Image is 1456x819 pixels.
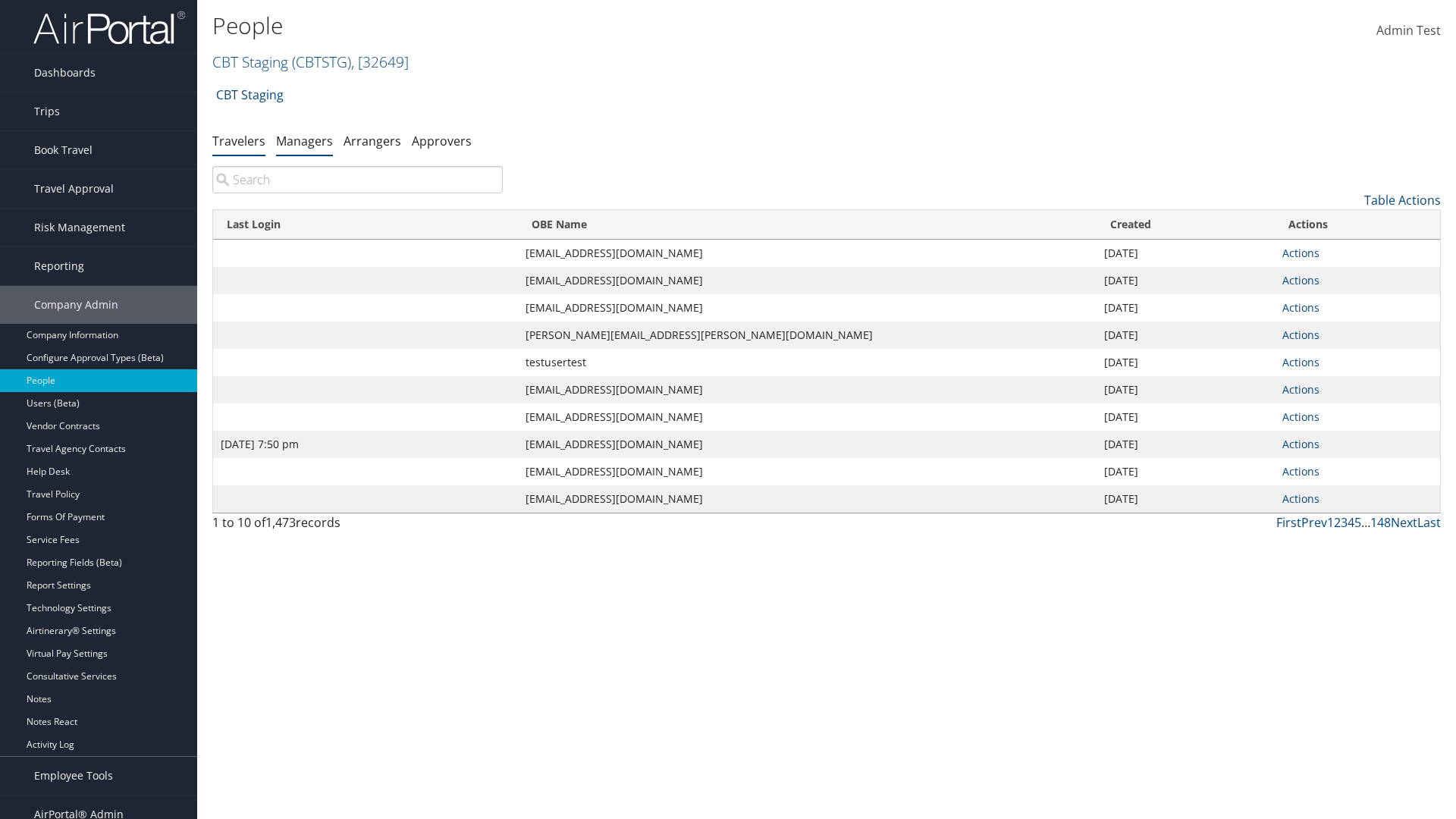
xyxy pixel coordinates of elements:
span: Trips [34,93,60,130]
td: [DATE] [1097,240,1275,267]
td: [DATE] 7:50 pm [213,431,518,458]
td: [DATE] [1097,294,1275,322]
th: Created: activate to sort column ascending [1097,210,1275,240]
img: airportal-logo.png [33,10,185,45]
a: Travelers [212,133,265,149]
td: [DATE] [1097,322,1275,349]
a: Actions [1282,491,1319,506]
td: [DATE] [1097,267,1275,294]
td: testusertest [518,349,1097,376]
td: [DATE] [1097,349,1275,376]
td: [PERSON_NAME][EMAIL_ADDRESS][PERSON_NAME][DOMAIN_NAME] [518,322,1097,349]
span: ( CBTSTG ) [292,52,351,72]
td: [DATE] [1097,376,1275,403]
td: [EMAIL_ADDRESS][DOMAIN_NAME] [518,267,1097,294]
a: Managers [276,133,333,149]
td: [DATE] [1097,431,1275,458]
span: Employee Tools [34,757,113,795]
a: Table Actions [1364,192,1441,209]
span: Risk Management [34,209,125,246]
a: Approvers [412,133,472,149]
a: First [1276,514,1301,531]
span: , [ 32649 ] [351,52,409,72]
td: [EMAIL_ADDRESS][DOMAIN_NAME] [518,294,1097,322]
span: Company Admin [34,286,118,324]
a: Actions [1282,382,1319,397]
span: Admin Test [1376,22,1441,39]
a: CBT Staging [212,52,409,72]
td: [EMAIL_ADDRESS][DOMAIN_NAME] [518,376,1097,403]
a: 5 [1354,514,1361,531]
td: [EMAIL_ADDRESS][DOMAIN_NAME] [518,458,1097,485]
a: Actions [1282,273,1319,287]
input: Search [212,166,503,193]
a: 2 [1334,514,1341,531]
a: Admin Test [1376,8,1441,55]
span: Book Travel [34,131,93,169]
td: [EMAIL_ADDRESS][DOMAIN_NAME] [518,403,1097,431]
a: Last [1417,514,1441,531]
span: 1,473 [265,514,296,531]
span: … [1361,514,1370,531]
span: Reporting [34,247,84,285]
th: Last Login: activate to sort column ascending [213,210,518,240]
a: 1 [1327,514,1334,531]
span: Travel Approval [34,170,114,208]
span: Dashboards [34,54,96,92]
a: Actions [1282,464,1319,479]
a: Actions [1282,328,1319,342]
a: 148 [1370,514,1391,531]
div: 1 to 10 of records [212,513,503,539]
a: Actions [1282,409,1319,424]
a: Actions [1282,437,1319,451]
a: 3 [1341,514,1348,531]
a: CBT Staging [216,80,284,110]
td: [DATE] [1097,403,1275,431]
th: Actions [1275,210,1440,240]
h1: People [212,10,1031,42]
a: Arrangers [344,133,401,149]
td: [EMAIL_ADDRESS][DOMAIN_NAME] [518,431,1097,458]
a: 4 [1348,514,1354,531]
a: Actions [1282,300,1319,315]
td: [DATE] [1097,458,1275,485]
a: Actions [1282,246,1319,260]
td: [EMAIL_ADDRESS][DOMAIN_NAME] [518,240,1097,267]
td: [EMAIL_ADDRESS][DOMAIN_NAME] [518,485,1097,513]
td: [DATE] [1097,485,1275,513]
a: Actions [1282,355,1319,369]
a: Next [1391,514,1417,531]
th: OBE Name: activate to sort column ascending [518,210,1097,240]
a: Prev [1301,514,1327,531]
